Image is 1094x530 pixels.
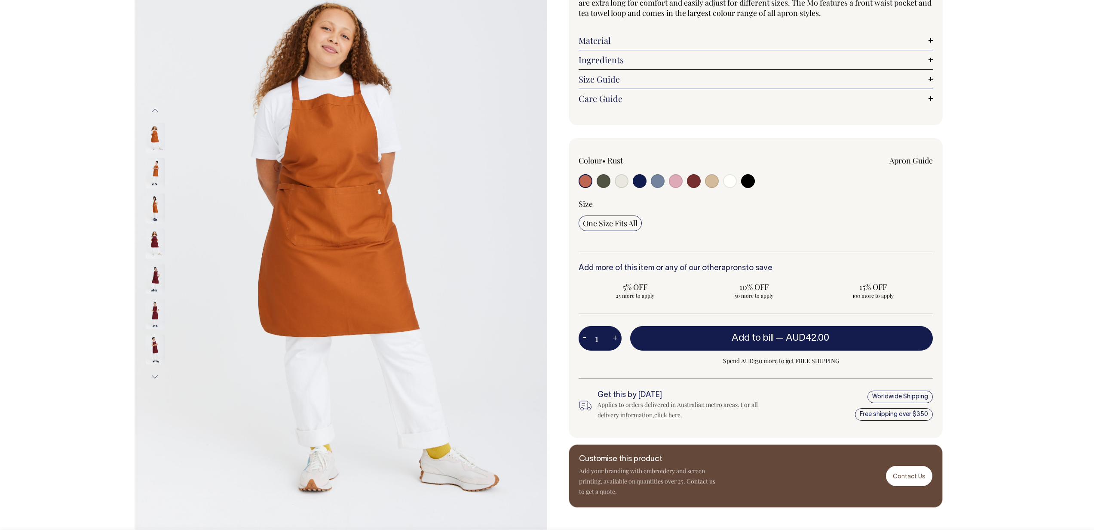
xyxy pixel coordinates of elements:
a: aprons [721,265,746,272]
span: 5% OFF [583,282,688,292]
span: Add to bill [732,334,774,342]
input: 15% OFF 100 more to apply [816,279,930,302]
a: Size Guide [579,74,933,84]
span: 25 more to apply [583,292,688,299]
label: Rust [607,155,623,166]
button: Next [149,367,162,386]
span: — [776,334,831,342]
h6: Customise this product [579,455,717,464]
p: Add your branding with embroidery and screen printing, available on quantities over 25. Contact u... [579,466,717,497]
div: Applies to orders delivered in Australian metro areas. For all delivery information, . [598,400,772,420]
span: 50 more to apply [702,292,807,299]
button: + [608,330,622,347]
div: Colour [579,155,720,166]
img: burgundy [146,264,165,294]
a: Care Guide [579,93,933,104]
button: Previous [149,101,162,120]
div: Size [579,199,933,209]
img: burgundy [146,228,165,259]
button: Add to bill —AUD42.00 [630,326,933,350]
h6: Add more of this item or any of our other to save [579,264,933,273]
h6: Get this by [DATE] [598,391,772,400]
a: Apron Guide [889,155,933,166]
span: 15% OFF [821,282,926,292]
span: 10% OFF [702,282,807,292]
img: rust [146,193,165,223]
a: Ingredients [579,55,933,65]
span: Spend AUD350 more to get FREE SHIPPING [630,356,933,366]
button: - [579,330,591,347]
span: AUD42.00 [786,334,829,342]
img: rust [146,123,165,153]
img: rust [146,158,165,188]
a: Contact Us [886,466,932,486]
input: 5% OFF 25 more to apply [579,279,693,302]
input: 10% OFF 50 more to apply [697,279,811,302]
span: • [602,155,606,166]
span: One Size Fits All [583,218,637,228]
img: burgundy [146,299,165,329]
a: Material [579,35,933,46]
input: One Size Fits All [579,216,642,231]
img: burgundy [146,334,165,364]
span: 100 more to apply [821,292,926,299]
a: click here [654,411,680,419]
